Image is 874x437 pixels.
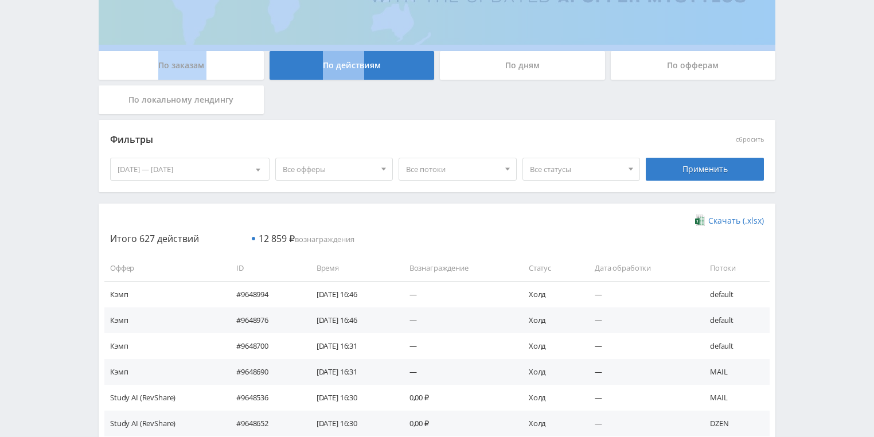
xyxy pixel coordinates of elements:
[225,255,305,281] td: ID
[583,281,699,307] td: —
[583,385,699,411] td: —
[259,234,354,244] span: вознаграждения
[398,255,517,281] td: Вознаграждение
[583,359,699,385] td: —
[305,411,398,436] td: [DATE] 16:30
[398,307,517,333] td: —
[104,281,225,307] td: Кэмп
[104,255,225,281] td: Оффер
[583,411,699,436] td: —
[398,411,517,436] td: 0,00 ₽
[104,333,225,359] td: Кэмп
[699,385,770,411] td: MAIL
[517,307,583,333] td: Холд
[517,385,583,411] td: Холд
[440,51,605,80] div: По дням
[104,359,225,385] td: Кэмп
[110,131,599,149] div: Фильтры
[104,307,225,333] td: Кэмп
[225,333,305,359] td: #9648700
[583,255,699,281] td: Дата обработки
[708,216,764,225] span: Скачать (.xlsx)
[111,158,269,180] div: [DATE] — [DATE]
[398,385,517,411] td: 0,00 ₽
[305,255,398,281] td: Время
[225,385,305,411] td: #9648536
[517,281,583,307] td: Холд
[305,333,398,359] td: [DATE] 16:31
[104,411,225,436] td: Study AI (RevShare)
[699,359,770,385] td: MAIL
[305,359,398,385] td: [DATE] 16:31
[225,281,305,307] td: #9648994
[583,333,699,359] td: —
[398,281,517,307] td: —
[225,307,305,333] td: #9648976
[398,359,517,385] td: —
[99,51,264,80] div: По заказам
[517,333,583,359] td: Холд
[530,158,623,180] span: Все статусы
[406,158,499,180] span: Все потоки
[225,411,305,436] td: #9648652
[398,333,517,359] td: —
[699,307,770,333] td: default
[699,255,770,281] td: Потоки
[695,214,705,226] img: xlsx
[259,232,295,245] span: 12 859 ₽
[699,411,770,436] td: DZEN
[104,385,225,411] td: Study AI (RevShare)
[695,215,764,227] a: Скачать (.xlsx)
[517,359,583,385] td: Холд
[283,158,376,180] span: Все офферы
[699,333,770,359] td: default
[305,281,398,307] td: [DATE] 16:46
[99,85,264,114] div: По локальному лендингу
[583,307,699,333] td: —
[736,136,764,143] button: сбросить
[646,158,764,181] div: Применить
[517,255,583,281] td: Статус
[699,281,770,307] td: default
[305,307,398,333] td: [DATE] 16:46
[517,411,583,436] td: Холд
[270,51,435,80] div: По действиям
[611,51,776,80] div: По офферам
[110,232,199,245] span: Итого 627 действий
[305,385,398,411] td: [DATE] 16:30
[225,359,305,385] td: #9648690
